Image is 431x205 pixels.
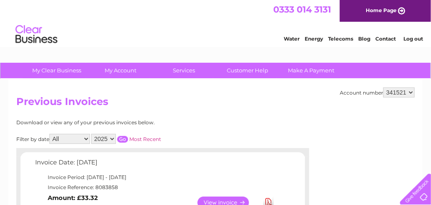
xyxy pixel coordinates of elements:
[18,5,414,41] div: Clear Business is a trading name of Verastar Limited (registered in [GEOGRAPHIC_DATA] No. 3667643...
[86,63,155,78] a: My Account
[16,120,236,126] div: Download or view any of your previous invoices below.
[129,136,161,142] a: Most Recent
[15,22,58,47] img: logo.png
[375,36,396,42] a: Contact
[284,36,300,42] a: Water
[358,36,370,42] a: Blog
[305,36,323,42] a: Energy
[16,134,236,144] div: Filter by date
[273,4,331,15] a: 0333 014 3131
[277,63,346,78] a: Make A Payment
[340,87,415,97] div: Account number
[328,36,353,42] a: Telecoms
[23,63,92,78] a: My Clear Business
[33,182,278,192] td: Invoice Reference: 8083858
[403,36,423,42] a: Log out
[48,194,98,202] b: Amount: £33.32
[33,172,278,182] td: Invoice Period: [DATE] - [DATE]
[33,157,278,172] td: Invoice Date: [DATE]
[150,63,219,78] a: Services
[213,63,282,78] a: Customer Help
[16,96,415,112] h2: Previous Invoices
